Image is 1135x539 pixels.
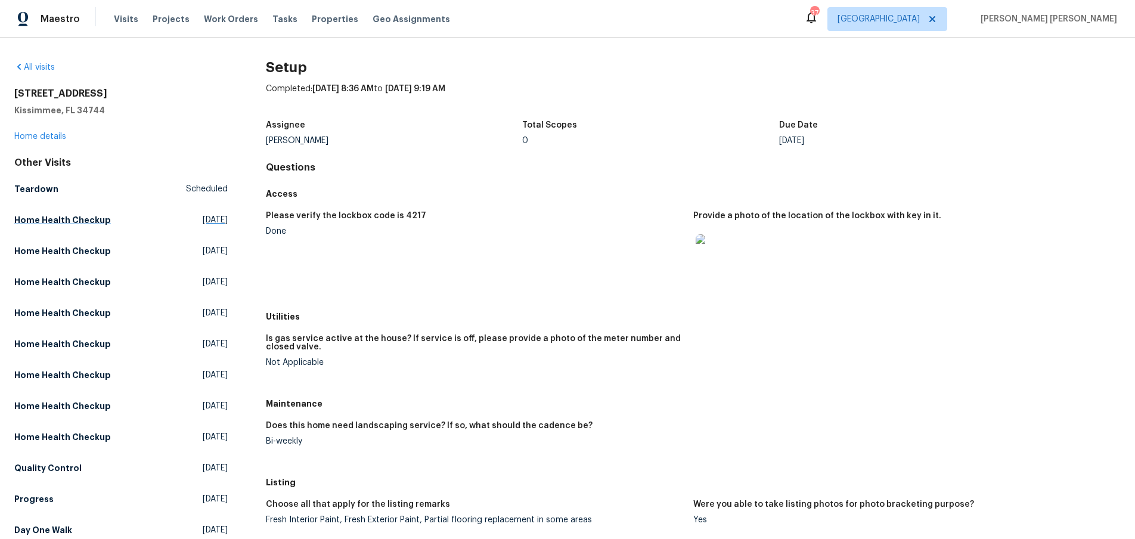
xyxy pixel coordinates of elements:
[14,88,228,100] h2: [STREET_ADDRESS]
[312,13,358,25] span: Properties
[14,240,228,262] a: Home Health Checkup[DATE]
[272,15,297,23] span: Tasks
[266,311,1121,323] h5: Utilities
[14,302,228,324] a: Home Health Checkup[DATE]
[203,431,228,443] span: [DATE]
[114,13,138,25] span: Visits
[14,457,228,479] a: Quality Control[DATE]
[14,157,228,169] div: Other Visits
[203,245,228,257] span: [DATE]
[203,524,228,536] span: [DATE]
[203,493,228,505] span: [DATE]
[266,398,1121,410] h5: Maintenance
[779,137,1035,145] div: [DATE]
[14,333,228,355] a: Home Health Checkup[DATE]
[203,338,228,350] span: [DATE]
[14,364,228,386] a: Home Health Checkup[DATE]
[373,13,450,25] span: Geo Assignments
[203,276,228,288] span: [DATE]
[14,395,228,417] a: Home Health Checkup[DATE]
[14,338,111,350] h5: Home Health Checkup
[266,121,305,129] h5: Assignee
[14,524,72,536] h5: Day One Walk
[203,462,228,474] span: [DATE]
[838,13,920,25] span: [GEOGRAPHIC_DATA]
[14,214,111,226] h5: Home Health Checkup
[14,104,228,116] h5: Kissimmee, FL 34744
[14,307,111,319] h5: Home Health Checkup
[14,63,55,72] a: All visits
[203,214,228,226] span: [DATE]
[810,7,818,19] div: 37
[266,83,1121,114] div: Completed: to
[693,212,941,220] h5: Provide a photo of the location of the lockbox with key in it.
[312,85,374,93] span: [DATE] 8:36 AM
[976,13,1117,25] span: [PERSON_NAME] [PERSON_NAME]
[385,85,445,93] span: [DATE] 9:19 AM
[266,212,426,220] h5: Please verify the lockbox code is 4217
[204,13,258,25] span: Work Orders
[266,437,684,445] div: Bi-weekly
[14,488,228,510] a: Progress[DATE]
[14,132,66,141] a: Home details
[14,209,228,231] a: Home Health Checkup[DATE]
[14,271,228,293] a: Home Health Checkup[DATE]
[266,358,684,367] div: Not Applicable
[266,227,684,236] div: Done
[203,400,228,412] span: [DATE]
[779,121,818,129] h5: Due Date
[14,183,58,195] h5: Teardown
[266,516,684,524] div: Fresh Interior Paint, Fresh Exterior Paint, Partial flooring replacement in some areas
[266,334,684,351] h5: Is gas service active at the house? If service is off, please provide a photo of the meter number...
[266,137,522,145] div: [PERSON_NAME]
[522,137,779,145] div: 0
[186,183,228,195] span: Scheduled
[14,462,82,474] h5: Quality Control
[14,431,111,443] h5: Home Health Checkup
[266,162,1121,174] h4: Questions
[266,476,1121,488] h5: Listing
[693,516,1111,524] div: Yes
[14,276,111,288] h5: Home Health Checkup
[203,369,228,381] span: [DATE]
[266,61,1121,73] h2: Setup
[266,500,450,509] h5: Choose all that apply for the listing remarks
[41,13,80,25] span: Maestro
[14,369,111,381] h5: Home Health Checkup
[266,188,1121,200] h5: Access
[153,13,190,25] span: Projects
[14,493,54,505] h5: Progress
[14,426,228,448] a: Home Health Checkup[DATE]
[14,400,111,412] h5: Home Health Checkup
[14,245,111,257] h5: Home Health Checkup
[266,422,593,430] h5: Does this home need landscaping service? If so, what should the cadence be?
[203,307,228,319] span: [DATE]
[693,500,974,509] h5: Were you able to take listing photos for photo bracketing purpose?
[14,178,228,200] a: TeardownScheduled
[522,121,577,129] h5: Total Scopes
